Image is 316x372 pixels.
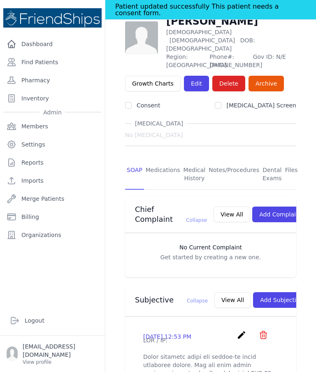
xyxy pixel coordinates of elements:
[3,191,102,207] a: Merge Patients
[212,76,245,91] button: Delete
[214,207,250,222] button: View All
[125,76,181,91] a: Growth Charts
[253,53,296,69] span: Gov ID: N/E
[187,298,208,304] span: Collapse
[143,332,191,341] p: [DATE] 12:53 PM
[166,28,296,53] p: [DEMOGRAPHIC_DATA]
[3,227,102,243] a: Organizations
[7,342,98,365] a: [EMAIL_ADDRESS][DOMAIN_NAME] View profile
[237,334,249,342] a: create
[3,154,102,171] a: Reports
[3,209,102,225] a: Billing
[261,159,283,190] a: Dental Exams
[135,295,208,305] h3: Subjective
[184,76,209,91] a: Edit
[253,292,310,308] button: Add Subjective
[125,131,183,139] span: No [MEDICAL_DATA]
[132,119,186,128] span: [MEDICAL_DATA]
[170,37,235,44] span: [DEMOGRAPHIC_DATA]
[40,108,65,116] span: Admin
[207,159,261,190] a: Notes/Procedures
[137,102,160,109] label: Consent
[125,159,296,190] nav: Tabs
[283,159,300,190] a: Files
[23,359,98,365] p: View profile
[144,159,182,190] a: Medications
[209,53,248,69] span: Phone#: [PHONE_NUMBER]
[3,8,102,28] img: Medical Missions EMR
[252,207,309,222] button: Add Complaint
[182,159,207,190] a: Medical History
[125,21,158,54] img: person-242608b1a05df3501eefc295dc1bc67a.jpg
[166,15,296,28] h1: [PERSON_NAME]
[3,118,102,135] a: Members
[23,342,98,359] p: [EMAIL_ADDRESS][DOMAIN_NAME]
[249,76,284,91] a: Archive
[3,72,102,88] a: Pharmacy
[3,172,102,189] a: Imports
[3,36,102,52] a: Dashboard
[237,330,246,340] i: create
[3,136,102,153] a: Settings
[135,205,207,224] h3: Chief Complaint
[3,54,102,70] a: Find Patients
[186,217,207,223] span: Collapse
[125,159,144,190] a: SOAP
[3,90,102,107] a: Inventory
[7,312,98,329] a: Logout
[214,292,251,308] button: View All
[133,243,288,251] h3: No Current Complaint
[133,253,288,261] p: Get started by creating a new one.
[166,53,204,69] span: Region: [GEOGRAPHIC_DATA]
[226,102,296,109] label: [MEDICAL_DATA] Screen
